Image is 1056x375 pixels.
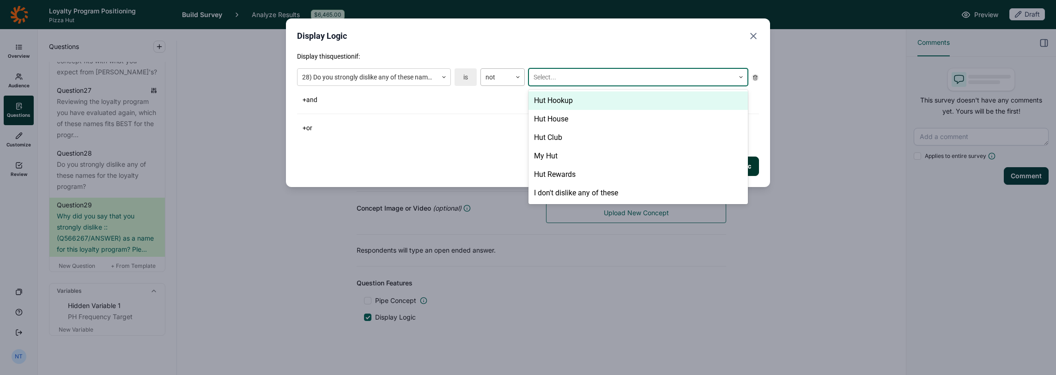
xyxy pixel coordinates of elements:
[528,110,748,128] div: Hut House
[297,52,759,61] p: Display this question if:
[297,121,318,134] button: +or
[297,93,323,106] button: +and
[528,128,748,147] div: Hut Club
[528,165,748,184] div: Hut Rewards
[528,147,748,165] div: My Hut
[752,74,759,81] div: Remove
[455,68,477,86] div: is
[748,30,759,42] button: Close
[528,184,748,202] div: I don't dislike any of these
[528,91,748,110] div: Hut Hookup
[297,30,347,42] h2: Display Logic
